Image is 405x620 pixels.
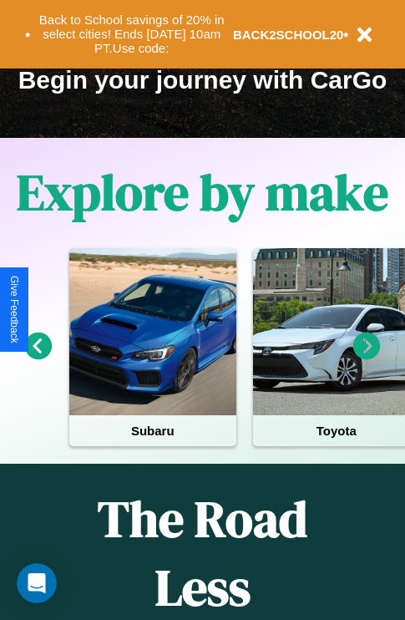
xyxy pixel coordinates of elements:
[8,276,20,343] div: Give Feedback
[31,8,233,60] button: Back to School savings of 20% in select cities! Ends [DATE] 10am PT.Use code:
[17,563,57,603] iframe: Intercom live chat
[233,28,344,42] b: BACK2SCHOOL20
[17,158,388,226] h1: Explore by make
[69,415,236,446] h4: Subaru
